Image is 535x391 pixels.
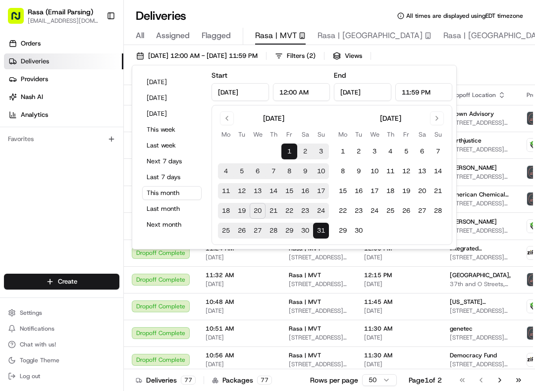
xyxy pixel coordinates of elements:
[136,8,186,24] h1: Deliveries
[94,221,159,231] span: API Documentation
[313,163,329,179] button: 10
[287,51,316,60] span: Filters
[206,253,273,261] span: [DATE]
[20,181,28,189] img: 1736555255976-a54dd68f-1ca7-489b-9aae-adbdc363a1c4
[206,298,273,306] span: 10:48 AM
[4,322,119,336] button: Notifications
[88,180,108,188] span: [DATE]
[297,144,313,159] button: 2
[234,163,250,179] button: 5
[212,71,227,80] label: Start
[89,153,109,161] span: [DATE]
[450,137,481,145] span: Earthjustice
[297,163,313,179] button: 9
[289,360,348,368] span: [STREET_ADDRESS][US_STATE]
[328,49,367,63] button: Views
[398,129,414,140] th: Friday
[430,203,446,219] button: 28
[364,307,434,315] span: [DATE]
[334,83,391,101] input: Date
[297,129,313,140] th: Saturday
[281,183,297,199] button: 15
[206,271,273,279] span: 11:32 AM
[142,75,202,89] button: [DATE]
[84,222,92,230] div: 💻
[218,223,234,239] button: 25
[335,183,351,199] button: 15
[351,144,367,159] button: 2
[382,183,398,199] button: 18
[270,49,320,63] button: Filters(2)
[380,113,401,123] div: [DATE]
[4,306,119,320] button: Settings
[168,98,180,109] button: Start new chat
[351,163,367,179] button: 9
[406,12,523,20] span: All times are displayed using EDT timezone
[414,129,430,140] th: Saturday
[26,64,163,74] input: Clear
[45,95,162,104] div: Start new chat
[142,170,202,184] button: Last 7 days
[351,203,367,219] button: 23
[142,91,202,105] button: [DATE]
[21,57,49,66] span: Deliveries
[289,253,348,261] span: [STREET_ADDRESS][US_STATE]
[450,298,511,306] span: [US_STATE] Nephrology
[351,223,367,239] button: 30
[313,129,329,140] th: Sunday
[4,71,123,87] a: Providers
[28,17,99,25] span: [EMAIL_ADDRESS][DOMAIN_NAME]
[136,30,144,42] span: All
[450,164,497,172] span: [PERSON_NAME]
[6,217,80,235] a: 📗Knowledge Base
[313,203,329,219] button: 24
[4,4,103,28] button: Rasa (Email Parsing)[EMAIL_ADDRESS][DOMAIN_NAME]
[4,274,119,290] button: Create
[289,271,321,279] span: Rasa | MVT
[250,163,266,179] button: 6
[45,104,136,112] div: We're available if you need us!
[266,203,281,219] button: 21
[414,183,430,199] button: 20
[364,351,434,359] span: 11:30 AM
[335,223,351,239] button: 29
[450,325,473,333] span: genetec
[364,280,434,288] span: [DATE]
[281,129,297,140] th: Friday
[234,183,250,199] button: 12
[289,280,348,288] span: [STREET_ADDRESS][US_STATE]
[20,372,40,380] span: Log out
[345,51,362,60] span: Views
[273,83,330,101] input: Time
[414,163,430,179] button: 13
[21,93,43,101] span: Nash AI
[409,375,442,385] div: Page 1 of 2
[218,183,234,199] button: 11
[20,221,76,231] span: Knowledge Base
[414,144,430,159] button: 6
[335,163,351,179] button: 8
[20,356,59,364] span: Toggle Theme
[450,360,511,368] span: [STREET_ADDRESS][US_STATE]
[430,129,446,140] th: Sunday
[234,223,250,239] button: 26
[335,203,351,219] button: 22
[20,325,54,333] span: Notifications
[28,7,93,17] button: Rasa (Email Parsing)
[367,183,382,199] button: 17
[281,203,297,219] button: 22
[367,203,382,219] button: 24
[398,144,414,159] button: 5
[367,144,382,159] button: 3
[430,111,444,125] button: Go to next month
[450,244,511,252] span: Integrated dermatology
[364,360,434,368] span: [DATE]
[206,307,273,315] span: [DATE]
[450,110,494,118] span: Brown Advisory
[4,53,123,69] a: Deliveries
[142,107,202,121] button: [DATE]
[212,375,272,385] div: Packages
[142,202,202,216] button: Last month
[220,111,234,125] button: Go to previous month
